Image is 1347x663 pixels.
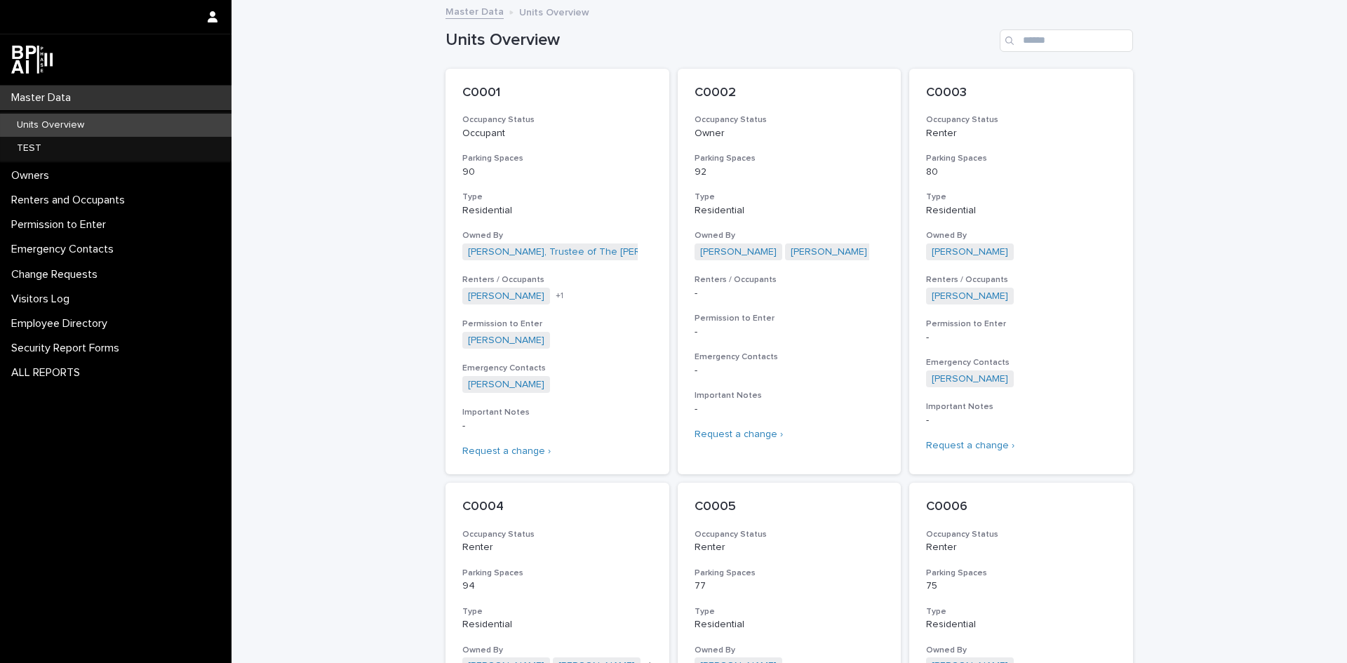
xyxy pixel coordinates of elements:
[1000,29,1133,52] input: Search
[695,230,885,241] h3: Owned By
[6,194,136,207] p: Renters and Occupants
[462,166,652,178] p: 90
[468,379,544,391] a: [PERSON_NAME]
[695,205,885,217] p: Residential
[462,128,652,140] p: Occupant
[926,192,1116,203] h3: Type
[6,293,81,306] p: Visitors Log
[926,500,1116,515] p: C0006
[695,606,885,617] h3: Type
[932,246,1008,258] a: [PERSON_NAME]
[695,153,885,164] h3: Parking Spaces
[468,246,834,258] a: [PERSON_NAME], Trustee of The [PERSON_NAME] Revocable Trust dated [DATE]
[695,351,885,363] h3: Emergency Contacts
[462,446,551,456] a: Request a change ›
[909,69,1133,474] a: C0003Occupancy StatusRenterParking Spaces80TypeResidentialOwned By[PERSON_NAME] Renters / Occupan...
[695,529,885,540] h3: Occupancy Status
[462,114,652,126] h3: Occupancy Status
[695,86,885,101] p: C0002
[462,580,652,592] p: 94
[462,192,652,203] h3: Type
[556,292,563,300] span: + 1
[678,69,902,474] a: C0002Occupancy StatusOwnerParking Spaces92TypeResidentialOwned By[PERSON_NAME] [PERSON_NAME] Rent...
[926,86,1116,101] p: C0003
[6,342,130,355] p: Security Report Forms
[462,230,652,241] h3: Owned By
[926,274,1116,286] h3: Renters / Occupants
[695,192,885,203] h3: Type
[6,366,91,380] p: ALL REPORTS
[695,403,885,415] p: -
[932,290,1008,302] a: [PERSON_NAME]
[926,580,1116,592] p: 75
[695,568,885,579] h3: Parking Spaces
[695,114,885,126] h3: Occupancy Status
[462,606,652,617] h3: Type
[462,542,652,554] p: Renter
[926,230,1116,241] h3: Owned By
[6,91,82,105] p: Master Data
[926,357,1116,368] h3: Emergency Contacts
[695,326,885,338] p: -
[695,288,885,300] p: -
[926,153,1116,164] h3: Parking Spaces
[695,365,885,377] p: -
[926,332,1116,344] p: -
[462,500,652,515] p: C0004
[6,119,95,131] p: Units Overview
[462,274,652,286] h3: Renters / Occupants
[926,568,1116,579] h3: Parking Spaces
[695,274,885,286] h3: Renters / Occupants
[791,246,867,258] a: [PERSON_NAME]
[468,290,544,302] a: [PERSON_NAME]
[700,246,777,258] a: [PERSON_NAME]
[6,243,125,256] p: Emergency Contacts
[6,142,53,154] p: TEST
[462,619,652,631] p: Residential
[926,401,1116,413] h3: Important Notes
[695,429,783,439] a: Request a change ›
[468,335,544,347] a: [PERSON_NAME]
[462,407,652,418] h3: Important Notes
[926,606,1116,617] h3: Type
[926,415,1116,427] p: -
[462,153,652,164] h3: Parking Spaces
[695,313,885,324] h3: Permission to Enter
[6,268,109,281] p: Change Requests
[926,114,1116,126] h3: Occupancy Status
[695,128,885,140] p: Owner
[695,619,885,631] p: Residential
[462,529,652,540] h3: Occupancy Status
[462,645,652,656] h3: Owned By
[445,30,994,51] h1: Units Overview
[695,580,885,592] p: 77
[462,319,652,330] h3: Permission to Enter
[462,568,652,579] h3: Parking Spaces
[695,542,885,554] p: Renter
[926,645,1116,656] h3: Owned By
[695,390,885,401] h3: Important Notes
[926,166,1116,178] p: 80
[926,128,1116,140] p: Renter
[462,86,652,101] p: C0001
[926,441,1014,450] a: Request a change ›
[519,4,589,19] p: Units Overview
[926,529,1116,540] h3: Occupancy Status
[445,3,504,19] a: Master Data
[926,319,1116,330] h3: Permission to Enter
[695,166,885,178] p: 92
[6,317,119,330] p: Employee Directory
[445,69,669,474] a: C0001Occupancy StatusOccupantParking Spaces90TypeResidentialOwned By[PERSON_NAME], Trustee of The...
[926,205,1116,217] p: Residential
[695,645,885,656] h3: Owned By
[932,373,1008,385] a: [PERSON_NAME]
[926,619,1116,631] p: Residential
[695,500,885,515] p: C0005
[11,46,53,74] img: dwgmcNfxSF6WIOOXiGgu
[926,542,1116,554] p: Renter
[462,420,652,432] p: -
[462,205,652,217] p: Residential
[6,218,117,232] p: Permission to Enter
[6,169,60,182] p: Owners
